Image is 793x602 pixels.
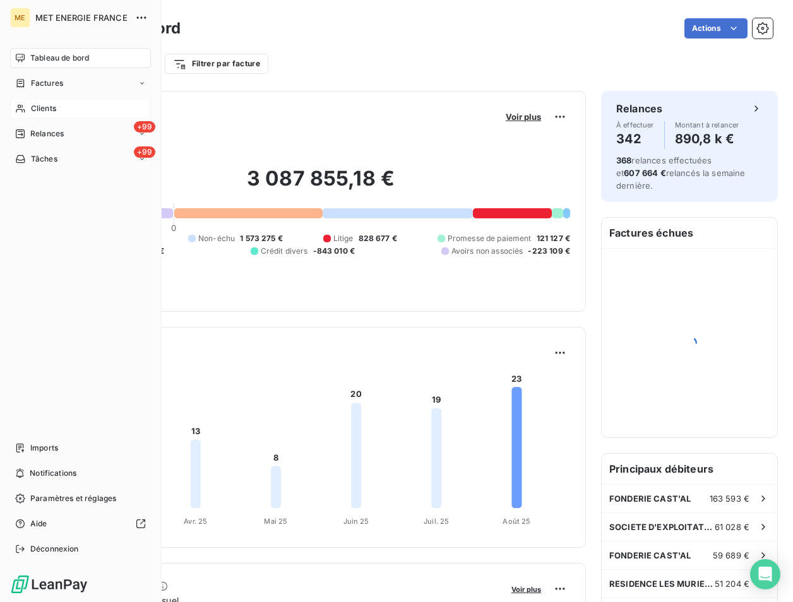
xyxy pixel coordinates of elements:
span: -223 109 € [528,245,570,257]
span: 368 [616,155,631,165]
h4: 342 [616,129,654,149]
span: Avoirs non associés [451,245,523,257]
div: Open Intercom Messenger [750,559,780,589]
span: Aide [30,518,47,529]
h4: 890,8 k € [675,129,739,149]
h6: Factures échues [602,218,777,248]
span: Relances [30,128,64,139]
span: Voir plus [511,585,541,594]
span: À effectuer [616,121,654,129]
span: Paramètres et réglages [30,493,116,504]
button: Voir plus [508,583,545,594]
span: 0 [171,223,176,233]
img: Logo LeanPay [10,574,88,594]
span: SOCIETE D'EXPLOITATION DES MARCHES COMMUNAUX [609,522,715,532]
span: 51 204 € [715,579,749,589]
span: Notifications [30,468,76,479]
span: Voir plus [506,112,541,122]
span: 59 689 € [713,550,749,560]
span: Factures [31,78,63,89]
span: Non-échu [198,233,235,244]
span: MET ENERGIE FRANCE [35,13,128,23]
tspan: Avr. 25 [184,517,207,526]
span: +99 [134,121,155,133]
span: FONDERIE CAST'AL [609,550,691,560]
span: FONDERIE CAST'AL [609,493,691,504]
div: ME [10,8,30,28]
h6: Principaux débiteurs [602,454,777,484]
span: Promesse de paiement [448,233,532,244]
a: Factures [10,73,151,93]
a: Paramètres et réglages [10,488,151,509]
span: 607 664 € [624,168,665,178]
span: 163 593 € [710,493,749,504]
span: 121 127 € [537,233,570,244]
h6: Relances [616,101,662,116]
span: +99 [134,146,155,158]
span: Imports [30,442,58,454]
tspan: Juil. 25 [424,517,449,526]
span: Clients [31,103,56,114]
button: Filtrer par facture [165,54,268,74]
span: relances effectuées et relancés la semaine dernière. [616,155,746,191]
span: Crédit divers [261,245,308,257]
a: Imports [10,438,151,458]
span: 1 573 275 € [240,233,283,244]
a: Aide [10,514,151,534]
a: +99Relances [10,124,151,144]
span: -843 010 € [313,245,355,257]
span: RESIDENCE LES MURIERS [609,579,715,589]
tspan: Août 25 [503,517,530,526]
span: Tableau de bord [30,52,89,64]
a: Tableau de bord [10,48,151,68]
tspan: Juin 25 [343,517,369,526]
button: Voir plus [502,111,545,122]
tspan: Mai 25 [264,517,287,526]
span: Montant à relancer [675,121,739,129]
a: +99Tâches [10,149,151,169]
span: 828 677 € [359,233,397,244]
a: Clients [10,98,151,119]
h2: 3 087 855,18 € [71,166,570,204]
span: Litige [333,233,354,244]
span: Tâches [31,153,57,165]
button: Actions [684,18,748,38]
span: Déconnexion [30,543,79,555]
span: 61 028 € [715,522,749,532]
